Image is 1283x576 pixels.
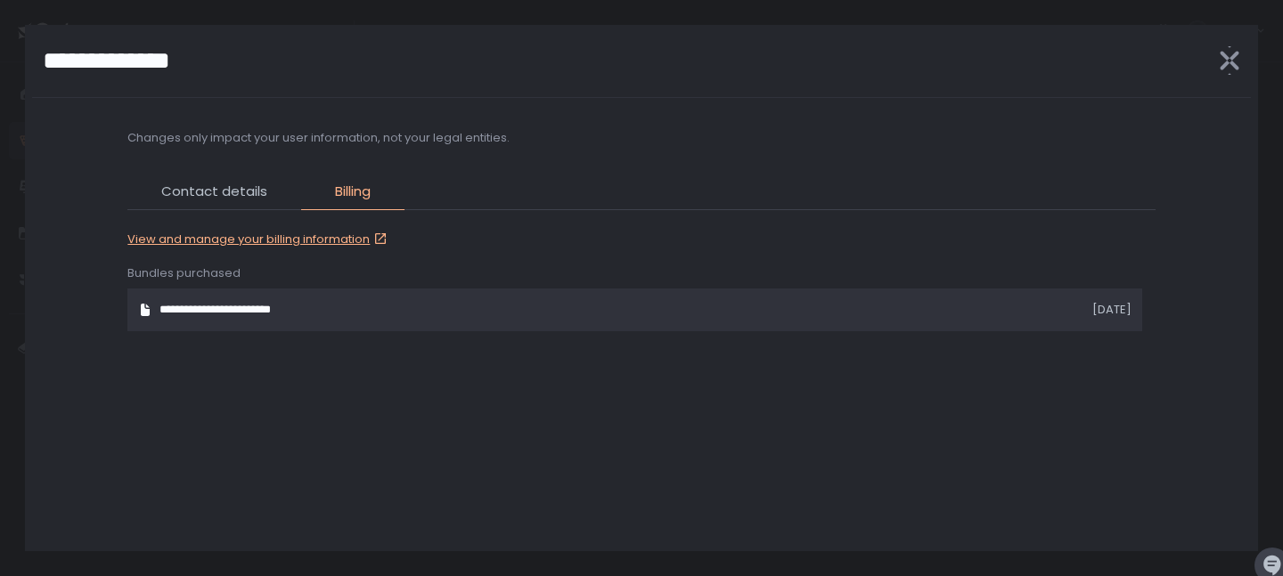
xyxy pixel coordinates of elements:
[335,182,371,202] span: Billing
[127,265,1155,281] div: Bundles purchased
[161,182,267,202] span: Contact details
[127,130,510,146] h2: Changes only impact your user information, not your legal entities.
[127,231,391,247] a: View and manage your billing information
[919,302,1132,318] div: [DATE]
